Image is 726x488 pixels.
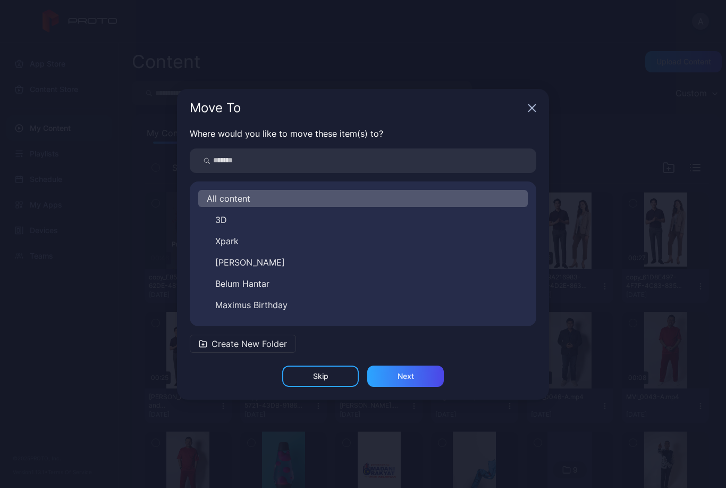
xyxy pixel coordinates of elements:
button: Xpark [198,233,528,250]
span: All content [207,192,250,205]
button: 3D [198,211,528,228]
span: Xpark [215,235,239,247]
button: Next [367,366,444,387]
button: Belum Hantar [198,275,528,292]
span: Belum Hantar [215,277,269,290]
div: Skip [313,372,328,381]
p: Where would you like to move these item(s) to? [190,127,536,140]
button: Skip [282,366,359,387]
div: Move To [190,102,524,114]
div: Next [398,372,414,381]
span: 3D [215,213,227,226]
span: Maximus Birthday [215,299,288,311]
button: Create New Folder [190,335,296,353]
span: [PERSON_NAME] [215,256,285,269]
span: Create New Folder [212,337,287,350]
button: [PERSON_NAME] [198,254,528,271]
button: Maximus Birthday [198,296,528,313]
